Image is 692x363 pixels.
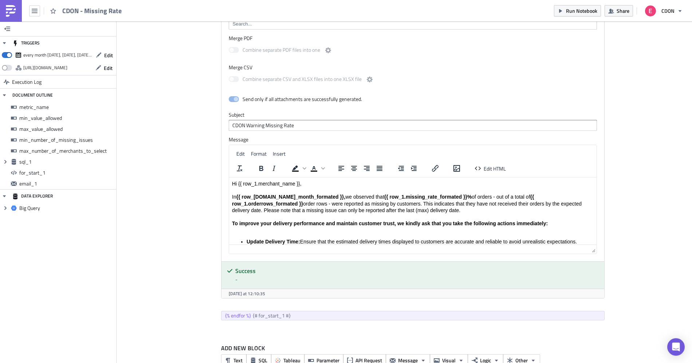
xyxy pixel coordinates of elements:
[19,126,114,132] span: max_value_allowed
[23,50,92,60] div: every month on Monday, Tuesday, Wednesday, Thursday, Friday, Saturday, Sunday
[229,136,597,143] label: Message
[348,163,360,173] button: Align center
[225,312,253,319] div: {% endfor %}
[661,7,675,15] span: CDON
[236,150,245,157] span: Edit
[12,190,53,203] div: DATA EXPLORER
[253,312,292,319] div: {# for_start_1 #}
[12,75,42,89] span: Execution Log
[641,3,687,19] button: CDON
[229,290,265,297] span: [DATE] at 12:10:35
[667,338,685,356] div: Open Intercom Messenger
[235,276,599,283] div: -
[19,159,114,165] span: sql_1
[3,16,305,29] strong: {{ row_1.orderrows_formated }}
[229,35,597,42] label: Merge PDF
[243,96,362,102] div: Send only if all attachments are successfully generated.
[231,20,594,28] input: Search...
[17,61,71,67] strong: Update Delivery Time:
[324,46,333,55] button: Combine separate PDF files into one
[484,165,506,172] span: Edit HTML
[472,163,509,173] button: Edit HTML
[554,5,601,16] button: Run Notebook
[7,16,116,22] strong: {{ row_[DOMAIN_NAME]_month_formated }},
[19,169,114,176] span: for_start_1
[12,36,40,50] div: TRIGGERS
[221,344,605,352] label: ADD NEW BLOCK
[229,177,597,245] iframe: Rich Text Area
[308,163,326,173] div: Text color
[408,163,420,173] button: Increase indent
[268,163,280,173] button: Italic
[104,51,113,59] span: Edit
[5,5,17,17] img: PushMetrics
[19,115,114,121] span: min_value_allowed
[373,163,386,173] button: Justify
[255,163,267,173] button: Bold
[251,150,267,157] span: Format
[229,46,333,55] label: Combine separate PDF files into one
[229,112,597,118] label: Subject
[17,61,365,73] li: Ensure that the estimated delivery times displayed to customers are accurate and reliable to avoi...
[273,150,286,157] span: Insert
[19,180,114,187] span: email_1
[12,89,53,102] div: DOCUMENT OUTLINE
[566,7,597,15] span: Run Notebook
[229,75,374,84] label: Combine separate CSV and XLSX files into one XLSX file
[23,62,67,73] div: https://pushmetrics.io/api/v1/report/NxL0Xy4LDW/webhook?token=4a11fbf1ee944020909395068a5b7810
[229,64,597,71] label: Merge CSV
[589,245,597,254] div: Resize
[451,163,463,173] button: Insert/edit image
[62,7,122,15] span: CDON - Missing Rate
[429,163,441,173] button: Insert/edit link
[335,163,347,173] button: Align left
[19,148,114,154] span: max_number_of_merchants_to_select
[92,62,116,74] button: Edit
[19,137,114,143] span: min_number_of_missing_issues
[361,163,373,173] button: Align right
[395,163,407,173] button: Decrease indent
[3,43,319,49] strong: To improve your delivery performance and maintain customer trust, we kindly ask that you take the...
[644,5,657,17] img: Avatar
[104,64,113,72] span: Edit
[235,268,599,274] h5: Success
[605,5,633,16] button: Share
[155,16,243,22] strong: {{ row_1.missing_rate_formated }}%
[233,163,246,173] button: Clear formatting
[19,104,114,110] span: metric_name
[365,75,374,84] button: Combine separate CSV and XLSX files into one XLSX file
[3,3,365,304] body: Rich Text Area. Press ALT-0 for help.
[92,50,117,61] button: Edit
[289,163,307,173] div: Background color
[3,3,365,56] p: Hi {{ row_1.merchant_name }}, In we observed that of orders - out of a total of order rows - were...
[617,7,629,15] span: Share
[19,205,114,211] span: Big Query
